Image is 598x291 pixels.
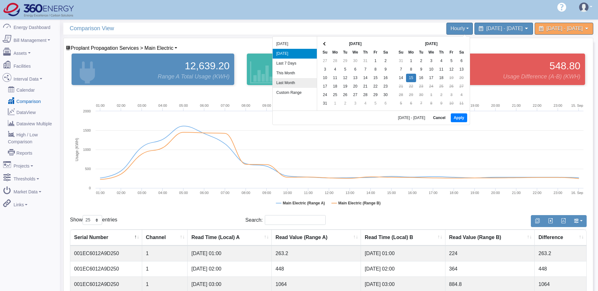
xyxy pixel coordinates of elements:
th: Difference : activate to sort column ascending [535,230,586,246]
td: 9 [380,65,391,74]
td: [DATE] 02:00 [361,261,445,277]
a: Proplant Propagation Services > Main Electric [66,45,177,51]
td: 22 [406,82,416,91]
td: 15 [370,74,380,82]
text: 04:00 [158,104,167,107]
button: Generate PDF [557,215,570,227]
td: 2 [340,99,350,108]
td: 31 [360,57,370,65]
td: 23 [416,82,426,91]
label: Show entries [70,215,117,225]
td: 3 [446,91,456,99]
text: 07:00 [221,104,229,107]
td: 3 [426,57,436,65]
button: Cancel [430,113,448,122]
td: 001EC6012A9D250 [70,261,142,277]
td: 4 [456,91,467,99]
td: 7 [396,65,406,74]
text: 06:00 [200,191,209,195]
td: 28 [360,91,370,99]
td: 29 [370,91,380,99]
text: 09:00 [262,104,271,107]
text: 04:00 [158,191,167,195]
td: 27 [320,57,330,65]
td: 28 [396,91,406,99]
tspan: Main Electric (Range B) [338,201,380,205]
td: 21 [396,82,406,91]
text: 14:00 [366,191,375,195]
tspan: Usage (KWH) [75,138,79,161]
th: [DATE] [406,40,456,48]
text: 20:00 [491,104,500,107]
th: Read Value (Range A) : activate to sort column ascending [272,230,361,246]
td: 16 [380,74,391,82]
button: Apply [451,113,467,122]
td: 1 [370,57,380,65]
td: 263.2 [272,246,361,261]
td: 8 [370,65,380,74]
td: 364 [445,261,535,277]
button: Show/Hide Columns [570,215,587,227]
td: 3 [320,65,330,74]
td: 2 [380,57,391,65]
button: Export to Excel [544,215,557,227]
td: 19 [446,74,456,82]
text: 08:00 [241,191,250,195]
span: Range A Total Usage (KWH) [158,72,229,81]
td: 26 [340,91,350,99]
th: Su [320,48,330,57]
td: 30 [416,91,426,99]
td: 448 [535,261,586,277]
td: 001EC6012A9D250 [70,246,142,261]
th: Su [396,48,406,57]
td: [DATE] 01:00 [188,246,272,261]
text: 07:00 [221,191,229,195]
th: Sa [380,48,391,57]
td: 17 [320,82,330,91]
td: 4 [330,65,340,74]
th: We [426,48,436,57]
td: 17 [426,74,436,82]
button: Copy to clipboard [531,215,544,227]
li: This Month [273,68,317,78]
td: 448 [272,261,361,277]
td: 30 [350,57,360,65]
td: 27 [350,91,360,99]
td: 19 [340,82,350,91]
td: 8 [426,99,436,108]
text: 13:00 [345,191,354,195]
td: 13 [350,74,360,82]
text: 02:00 [117,191,125,195]
span: [DATE] - [DATE] [486,26,523,31]
td: 25 [330,91,340,99]
td: [DATE] 01:00 [361,246,445,261]
td: [DATE] 02:00 [188,261,272,277]
text: 20:00 [491,191,500,195]
th: Sa [456,48,467,57]
text: 1000 [83,148,91,151]
text: 06:00 [200,104,209,107]
td: 11 [436,65,446,74]
td: 29 [406,91,416,99]
text: 16:00 [408,191,417,195]
text: 23:00 [554,191,562,195]
td: 26 [446,82,456,91]
td: 18 [436,74,446,82]
td: 31 [320,99,330,108]
td: 1 [426,91,436,99]
td: 11 [330,74,340,82]
td: 6 [350,65,360,74]
td: 4 [360,99,370,108]
td: 4 [436,57,446,65]
td: 20 [456,74,467,82]
td: 7 [360,65,370,74]
td: 263.2 [535,246,586,261]
td: 20 [350,82,360,91]
span: [DATE] - [DATE] [398,116,428,120]
tspan: 16. Sep [571,191,583,195]
th: Th [360,48,370,57]
td: 13 [456,65,467,74]
td: 15 [406,74,416,82]
span: Usage Difference (A-B) (KWH) [503,72,580,81]
td: 5 [370,99,380,108]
